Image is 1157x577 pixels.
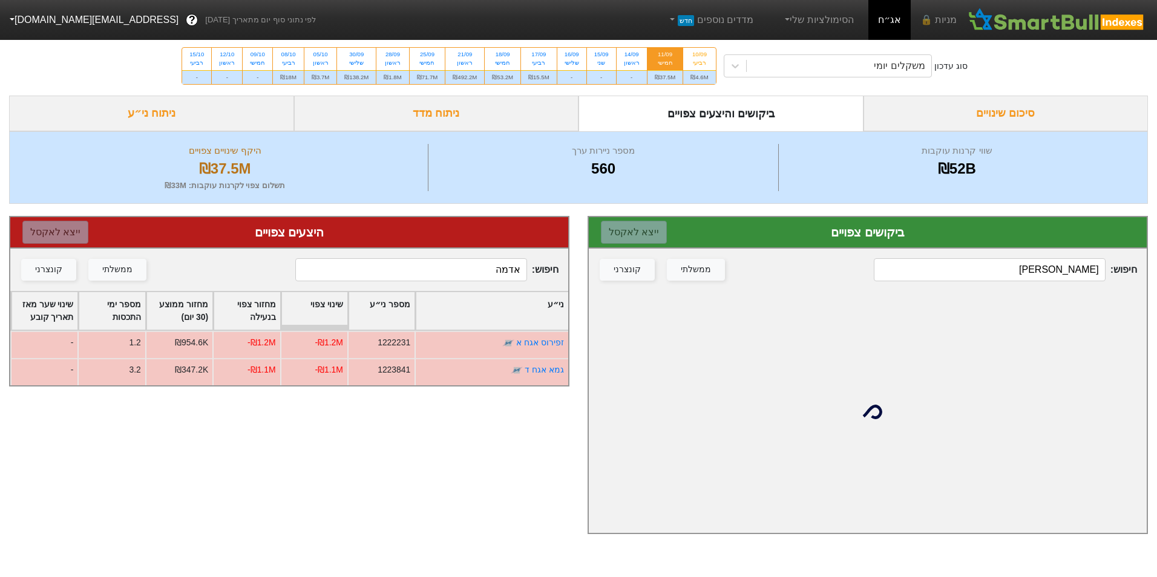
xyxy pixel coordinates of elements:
[655,59,676,67] div: חמישי
[601,221,667,244] button: ייצא לאקסל
[25,180,425,192] div: תשלום צפוי לקרנות עוקבות : ₪33M
[304,70,336,84] div: ₪3.7M
[683,70,715,84] div: ₪4.6M
[782,144,1132,158] div: שווי קרנות עוקבות
[525,365,564,374] a: גמא אגח ד
[864,96,1149,131] div: סיכום שינויים
[565,59,579,67] div: שלישי
[453,50,477,59] div: 21/09
[129,336,140,349] div: 1.2
[874,258,1105,281] input: 560 רשומות...
[295,258,526,281] input: 2 רשומות...
[315,336,343,349] div: -₪1.2M
[417,59,438,67] div: חמישי
[21,259,76,281] button: קונצרני
[280,50,297,59] div: 08/10
[22,221,88,244] button: ייצא לאקסל
[10,358,77,385] div: -
[778,8,859,32] a: הסימולציות שלי
[129,363,140,376] div: 3.2
[690,50,708,59] div: 10/09
[601,223,1135,241] div: ביקושים צפויים
[10,331,77,358] div: -
[212,70,242,84] div: -
[273,70,304,84] div: ₪18M
[35,263,62,276] div: קונצרני
[376,70,408,84] div: ₪1.8M
[79,292,145,330] div: Toggle SortBy
[445,70,484,84] div: ₪492.2M
[9,96,294,131] div: ניתוח ני״ע
[492,59,513,67] div: חמישי
[528,59,549,67] div: רביעי
[516,337,564,347] a: זפירוס אגח א
[410,70,445,84] div: ₪71.7M
[219,59,235,67] div: ראשון
[678,15,694,26] span: חדש
[594,50,609,59] div: 15/09
[617,70,647,84] div: -
[295,258,559,281] span: חיפוש :
[416,292,568,330] div: Toggle SortBy
[565,50,579,59] div: 16/09
[662,8,758,32] a: מדדים נוספיםחדש
[690,59,708,67] div: רביעי
[594,59,609,67] div: שני
[247,363,276,376] div: -₪1.1M
[934,60,968,73] div: סוג עדכון
[281,292,347,330] div: Toggle SortBy
[647,70,683,84] div: ₪37.5M
[294,96,579,131] div: ניתוח מדד
[205,14,316,26] span: לפי נתוני סוף יום מתאריך [DATE]
[337,70,376,84] div: ₪138.2M
[312,59,329,67] div: ראשון
[378,336,410,349] div: 1222231
[189,59,204,67] div: רביעי
[667,259,725,281] button: ממשלתי
[219,50,235,59] div: 12/10
[528,50,549,59] div: 17/09
[280,59,297,67] div: רביעי
[614,263,641,276] div: קונצרני
[182,70,211,84] div: -
[378,363,410,376] div: 1223841
[175,336,208,349] div: ₪954.6K
[344,50,369,59] div: 30/09
[853,397,882,426] img: loading...
[11,292,77,330] div: Toggle SortBy
[22,223,556,241] div: היצעים צפויים
[624,59,640,67] div: ראשון
[782,158,1132,180] div: ₪52B
[189,50,204,59] div: 15/10
[247,336,276,349] div: -₪1.2M
[250,59,265,67] div: חמישי
[624,50,640,59] div: 14/09
[312,50,329,59] div: 05/10
[557,70,586,84] div: -
[578,96,864,131] div: ביקושים והיצעים צפויים
[681,263,711,276] div: ממשלתי
[600,259,655,281] button: קונצרני
[146,292,212,330] div: Toggle SortBy
[453,59,477,67] div: ראשון
[384,59,401,67] div: ראשון
[966,8,1147,32] img: SmartBull
[25,144,425,158] div: היקף שינויים צפויים
[502,337,514,349] img: tase link
[25,158,425,180] div: ₪37.5M
[511,364,523,376] img: tase link
[214,292,280,330] div: Toggle SortBy
[874,258,1137,281] span: חיפוש :
[88,259,146,281] button: ממשלתי
[349,292,415,330] div: Toggle SortBy
[431,158,775,180] div: 560
[384,50,401,59] div: 28/09
[485,70,520,84] div: ₪53.2M
[243,70,272,84] div: -
[102,263,133,276] div: ממשלתי
[655,50,676,59] div: 11/09
[315,363,343,376] div: -₪1.1M
[175,363,208,376] div: ₪347.2K
[587,70,616,84] div: -
[521,70,557,84] div: ₪15.5M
